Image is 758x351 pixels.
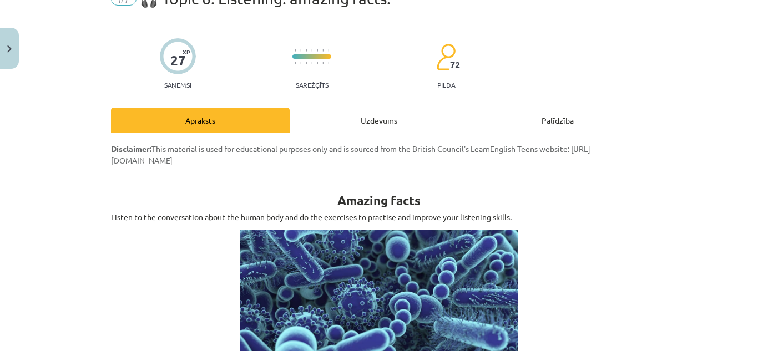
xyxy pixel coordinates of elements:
img: icon-short-line-57e1e144782c952c97e751825c79c345078a6d821885a25fce030b3d8c18986b.svg [322,62,324,64]
p: pilda [437,81,455,89]
span: This material is used for educational purposes only and is sourced from the British Council's Lea... [111,144,590,165]
img: icon-short-line-57e1e144782c952c97e751825c79c345078a6d821885a25fce030b3d8c18986b.svg [300,49,301,52]
img: icon-short-line-57e1e144782c952c97e751825c79c345078a6d821885a25fce030b3d8c18986b.svg [295,49,296,52]
img: icon-short-line-57e1e144782c952c97e751825c79c345078a6d821885a25fce030b3d8c18986b.svg [295,62,296,64]
img: icon-short-line-57e1e144782c952c97e751825c79c345078a6d821885a25fce030b3d8c18986b.svg [311,49,312,52]
img: icon-short-line-57e1e144782c952c97e751825c79c345078a6d821885a25fce030b3d8c18986b.svg [300,62,301,64]
img: icon-close-lesson-0947bae3869378f0d4975bcd49f059093ad1ed9edebbc8119c70593378902aed.svg [7,45,12,53]
span: XP [183,49,190,55]
div: Uzdevums [290,108,468,133]
img: icon-short-line-57e1e144782c952c97e751825c79c345078a6d821885a25fce030b3d8c18986b.svg [317,49,318,52]
p: Listen to the conversation about the human body and do the exercises to practise and improve your... [111,211,647,223]
p: Saņemsi [160,81,196,89]
p: Sarežģīts [296,81,329,89]
img: icon-short-line-57e1e144782c952c97e751825c79c345078a6d821885a25fce030b3d8c18986b.svg [322,49,324,52]
img: icon-short-line-57e1e144782c952c97e751825c79c345078a6d821885a25fce030b3d8c18986b.svg [317,62,318,64]
div: Palīdzība [468,108,647,133]
strong: Disclaimer: [111,144,151,154]
img: icon-short-line-57e1e144782c952c97e751825c79c345078a6d821885a25fce030b3d8c18986b.svg [306,62,307,64]
img: students-c634bb4e5e11cddfef0936a35e636f08e4e9abd3cc4e673bd6f9a4125e45ecb1.svg [436,43,456,71]
span: 72 [450,60,460,70]
div: Apraksts [111,108,290,133]
div: 27 [170,53,186,68]
img: icon-short-line-57e1e144782c952c97e751825c79c345078a6d821885a25fce030b3d8c18986b.svg [311,62,312,64]
img: icon-short-line-57e1e144782c952c97e751825c79c345078a6d821885a25fce030b3d8c18986b.svg [328,49,329,52]
img: icon-short-line-57e1e144782c952c97e751825c79c345078a6d821885a25fce030b3d8c18986b.svg [328,62,329,64]
img: icon-short-line-57e1e144782c952c97e751825c79c345078a6d821885a25fce030b3d8c18986b.svg [306,49,307,52]
strong: Amazing facts [337,192,421,208]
